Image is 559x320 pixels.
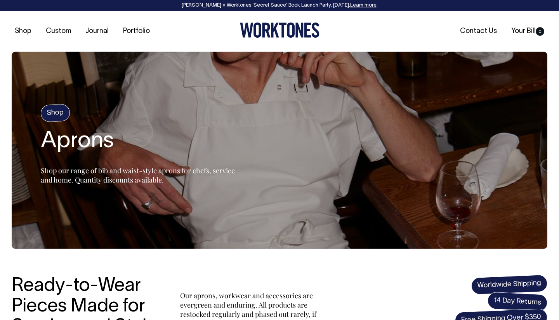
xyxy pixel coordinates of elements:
a: Learn more [350,3,377,8]
div: [PERSON_NAME] × Worktones ‘Secret Sauce’ Book Launch Party, [DATE]. . [8,3,551,8]
a: Custom [43,25,74,38]
span: Shop our range of bib and waist-style aprons for chefs, service and home. Quantity discounts avai... [41,166,235,184]
span: 0 [536,27,544,36]
h4: Shop [40,104,70,122]
a: Contact Us [457,25,500,38]
h2: Aprons [41,129,235,154]
a: Your Bill0 [508,25,547,38]
a: Journal [82,25,112,38]
a: Shop [12,25,35,38]
span: Worldwide Shipping [471,275,548,295]
span: 14 Day Returns [487,292,548,312]
a: Portfolio [120,25,153,38]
